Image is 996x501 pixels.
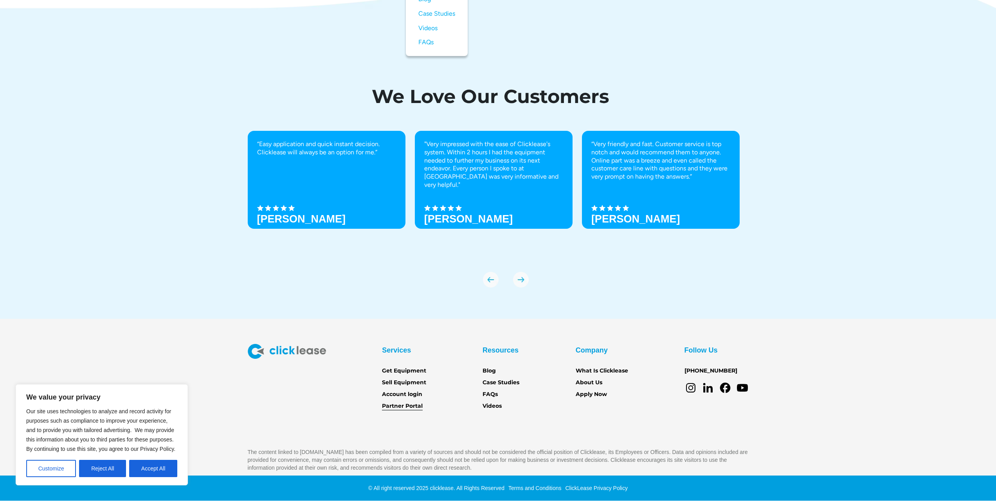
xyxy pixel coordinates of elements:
a: ClickLease Privacy Policy [563,485,628,491]
a: FAQs [418,35,455,50]
img: arrow Icon [513,272,529,288]
img: Black star icon [257,205,263,211]
a: Case Studies [418,7,455,21]
div: © All right reserved 2025 clicklease. All Rights Reserved [368,484,504,492]
img: Black star icon [288,205,295,211]
img: Black star icon [265,205,271,211]
a: Videos [483,402,502,411]
button: Reject All [79,460,126,477]
div: Follow Us [684,344,718,356]
img: Black star icon [432,205,438,211]
div: 2 of 8 [415,131,573,256]
a: [PHONE_NUMBER] [684,367,737,375]
a: Account login [382,390,422,399]
img: Black star icon [599,205,605,211]
div: We value your privacy [16,384,188,485]
img: Black star icon [281,205,287,211]
a: Apply Now [576,390,607,399]
img: Black star icon [424,205,430,211]
p: The content linked to [DOMAIN_NAME] has been compiled from a variety of sources and should not be... [248,448,749,472]
img: Black star icon [440,205,446,211]
a: About Us [576,378,602,387]
a: Blog [483,367,496,375]
a: FAQs [483,390,498,399]
p: “Very friendly and fast. Customer service is top notch and would recommend them to anyone. Online... [591,140,730,181]
div: previous slide [483,272,499,288]
img: Clicklease logo [248,344,326,359]
div: Services [382,344,411,356]
a: Terms and Conditions [506,485,561,491]
a: Partner Portal [382,402,423,411]
p: We value your privacy [26,392,177,402]
span: Our site uses technologies to analyze and record activity for purposes such as compliance to impr... [26,408,175,452]
a: Videos [418,21,455,36]
h3: [PERSON_NAME] [591,213,680,225]
a: Get Equipment [382,367,426,375]
div: Company [576,344,608,356]
h1: We Love Our Customers [248,87,733,106]
div: carousel [248,131,749,288]
p: "Very impressed with the ease of Clicklease's system. Within 2 hours I had the equipment needed t... [424,140,563,189]
strong: [PERSON_NAME] [424,213,513,225]
img: Black star icon [448,205,454,211]
a: Sell Equipment [382,378,426,387]
img: Black star icon [456,205,462,211]
a: What Is Clicklease [576,367,628,375]
img: Black star icon [615,205,621,211]
img: Black star icon [591,205,598,211]
img: Black star icon [273,205,279,211]
div: 3 of 8 [582,131,740,256]
img: arrow Icon [483,272,499,288]
div: 1 of 8 [248,131,405,256]
p: “Easy application and quick instant decision. Clicklease will always be an option for me.” [257,140,396,157]
div: next slide [513,272,529,288]
button: Customize [26,460,76,477]
img: Black star icon [623,205,629,211]
button: Accept All [129,460,177,477]
img: Black star icon [607,205,613,211]
h3: [PERSON_NAME] [257,213,346,225]
div: Resources [483,344,519,356]
a: Case Studies [483,378,519,387]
